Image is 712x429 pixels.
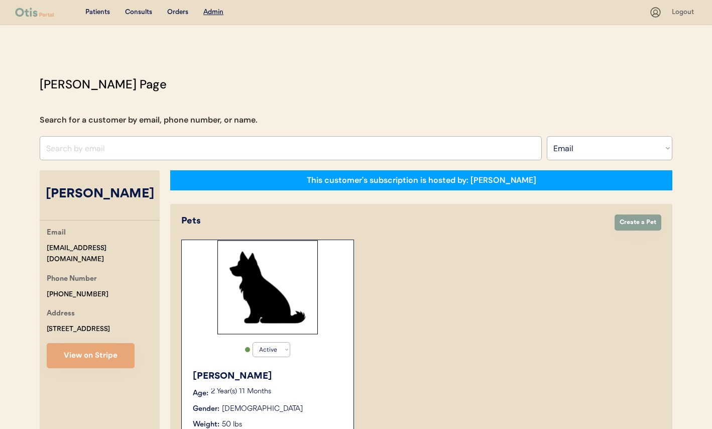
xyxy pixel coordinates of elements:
[217,240,318,335] img: Rectangle%2029.svg
[672,8,697,18] div: Logout
[203,9,223,16] u: Admin
[40,136,542,160] input: Search by email
[47,273,97,286] div: Phone Number
[211,388,343,395] p: 2 Year(s) 11 Months
[222,404,303,414] div: [DEMOGRAPHIC_DATA]
[47,227,66,240] div: Email
[615,214,661,231] button: Create a Pet
[307,175,536,186] div: This customer's subscription is hosted by: [PERSON_NAME]
[181,214,605,228] div: Pets
[167,8,188,18] div: Orders
[47,289,108,300] div: [PHONE_NUMBER]
[47,324,110,335] div: [STREET_ADDRESS]
[125,8,152,18] div: Consults
[40,185,160,204] div: [PERSON_NAME]
[40,114,258,126] div: Search for a customer by email, phone number, or name.
[193,388,208,399] div: Age:
[47,308,75,320] div: Address
[40,75,167,93] div: [PERSON_NAME] Page
[85,8,110,18] div: Patients
[193,370,343,383] div: [PERSON_NAME]
[47,243,160,266] div: [EMAIL_ADDRESS][DOMAIN_NAME]
[47,343,135,368] button: View on Stripe
[193,404,219,414] div: Gender:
